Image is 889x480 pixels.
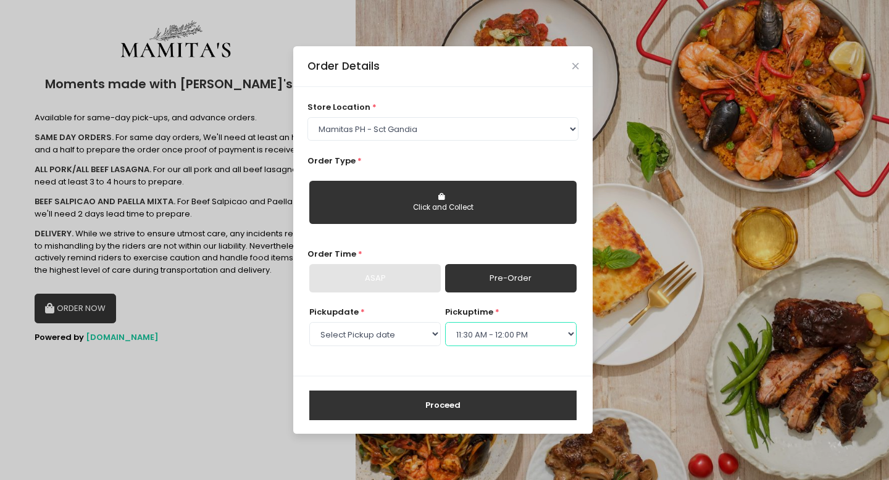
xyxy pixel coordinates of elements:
div: Click and Collect [318,202,568,213]
span: store location [307,101,370,113]
span: pickup time [445,306,493,318]
span: Order Type [307,155,356,167]
button: Click and Collect [309,181,577,224]
span: Pickup date [309,306,359,318]
span: Order Time [307,248,356,260]
button: Proceed [309,391,577,420]
a: Pre-Order [445,264,577,292]
div: Order Details [307,58,380,74]
button: Close [572,63,578,69]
